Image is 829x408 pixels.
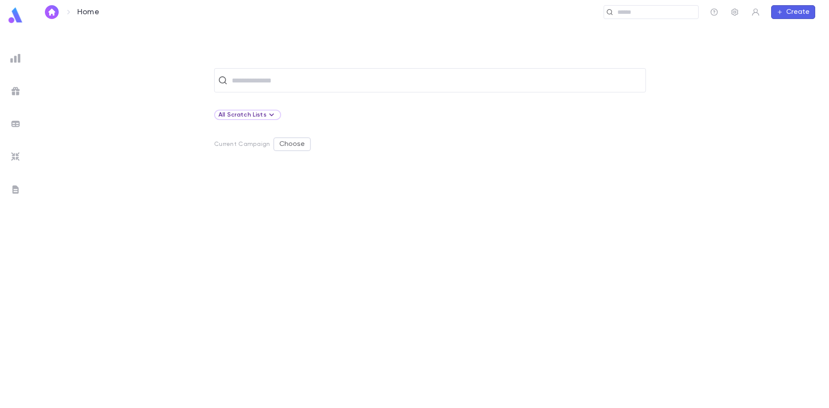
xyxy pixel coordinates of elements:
img: batches_grey.339ca447c9d9533ef1741baa751efc33.svg [10,119,21,129]
img: reports_grey.c525e4749d1bce6a11f5fe2a8de1b229.svg [10,53,21,63]
button: Choose [273,137,311,151]
img: logo [7,7,24,24]
p: Home [77,7,99,17]
div: All Scratch Lists [218,110,277,120]
img: imports_grey.530a8a0e642e233f2baf0ef88e8c9fcb.svg [10,152,21,162]
img: campaigns_grey.99e729a5f7ee94e3726e6486bddda8f1.svg [10,86,21,96]
p: Current Campaign [214,141,270,148]
img: letters_grey.7941b92b52307dd3b8a917253454ce1c.svg [10,184,21,195]
img: home_white.a664292cf8c1dea59945f0da9f25487c.svg [47,9,57,16]
button: Create [771,5,815,19]
div: All Scratch Lists [214,110,281,120]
